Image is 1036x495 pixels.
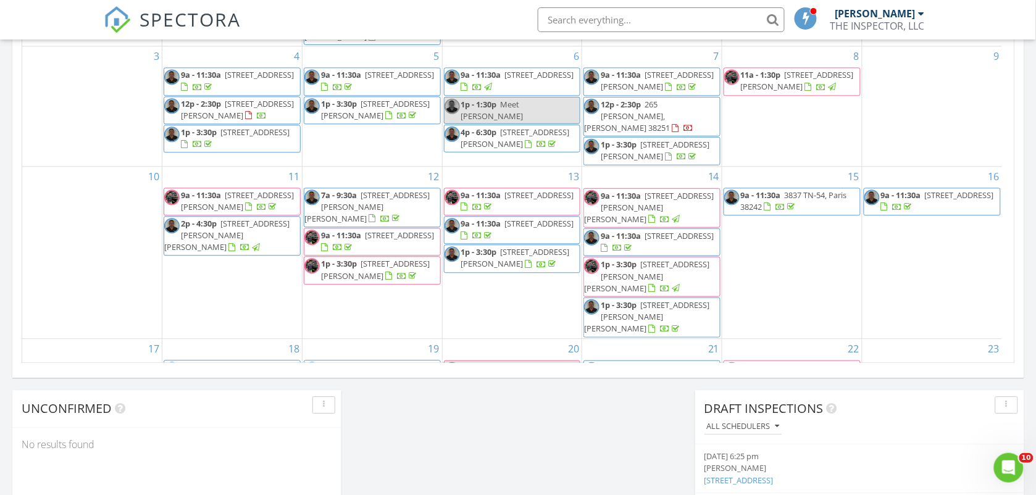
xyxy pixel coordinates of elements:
[304,228,441,256] a: 9a - 11:30a [STREET_ADDRESS]
[881,189,994,212] a: 9a - 11:30a [STREET_ADDRESS]
[706,339,722,359] a: Go to August 21, 2025
[601,69,641,80] span: 9a - 11:30a
[321,258,430,281] a: 1p - 3:30p [STREET_ADDRESS][PERSON_NAME]
[304,230,320,245] img: img_2400.jpeg
[862,166,1002,338] td: Go to August 16, 2025
[304,362,434,396] a: 9a - 11:30a [STREET_ADDRESS][PERSON_NAME][PERSON_NAME]
[445,98,460,114] img: ed_frazier.jpeg
[741,69,854,92] span: [STREET_ADDRESS][PERSON_NAME]
[925,189,994,201] span: [STREET_ADDRESS]
[321,98,430,121] span: [STREET_ADDRESS][PERSON_NAME]
[584,98,670,133] span: 265 [PERSON_NAME], [PERSON_NAME] 38251
[722,338,863,430] td: Go to August 22, 2025
[426,339,442,359] a: Go to August 19, 2025
[365,69,434,80] span: [STREET_ADDRESS]
[164,218,290,252] span: [STREET_ADDRESS][PERSON_NAME][PERSON_NAME]
[164,127,180,142] img: ed_frazier.jpeg
[321,258,357,269] span: 1p - 3:30p
[704,475,774,486] a: [STREET_ADDRESS]
[304,362,320,377] img: ed_frazier.jpeg
[582,46,722,166] td: Go to August 7, 2025
[304,362,434,396] span: [STREET_ADDRESS][PERSON_NAME][PERSON_NAME]
[104,6,131,33] img: The Best Home Inspection Software - Spectora
[220,127,290,138] span: [STREET_ADDRESS]
[583,256,721,296] a: 1p - 3:30p [STREET_ADDRESS][PERSON_NAME][PERSON_NAME]
[321,69,361,80] span: 9a - 11:30a
[601,138,709,161] a: 1p - 3:30p [STREET_ADDRESS][PERSON_NAME]
[724,67,861,95] a: 11a - 1:30p [STREET_ADDRESS][PERSON_NAME]
[584,98,599,114] img: ed_frazier.jpeg
[164,218,290,252] a: 2p - 4:30p [STREET_ADDRESS][PERSON_NAME][PERSON_NAME]
[582,166,722,338] td: Go to August 14, 2025
[864,189,880,205] img: ed_frazier.jpeg
[22,338,162,430] td: Go to August 17, 2025
[601,189,641,201] span: 9a - 11:30a
[321,230,434,252] a: 9a - 11:30a [STREET_ADDRESS]
[181,127,290,149] a: 1p - 3:30p [STREET_ADDRESS]
[104,17,241,43] a: SPECTORA
[181,69,294,92] a: 9a - 11:30a [STREET_ADDRESS]
[505,189,574,201] span: [STREET_ADDRESS]
[304,258,320,273] img: img_2400.jpeg
[162,338,303,430] td: Go to August 18, 2025
[304,67,441,95] a: 9a - 11:30a [STREET_ADDRESS]
[181,127,217,138] span: 1p - 3:30p
[583,96,721,136] a: 12p - 2:30p 265 [PERSON_NAME], [PERSON_NAME] 38251
[704,451,963,462] div: [DATE] 6:25 pm
[601,258,637,269] span: 1p - 3:30p
[538,7,785,32] input: Search everything...
[601,230,641,241] span: 9a - 11:30a
[601,299,637,310] span: 1p - 3:30p
[461,126,570,149] a: 4p - 6:30p [STREET_ADDRESS][PERSON_NAME]
[584,138,599,154] img: ed_frazier.jpeg
[461,69,574,92] a: 9a - 11:30a [STREET_ADDRESS]
[461,98,497,109] span: 1p - 1:30p
[461,189,574,212] a: 9a - 11:30a [STREET_ADDRESS]
[741,189,847,212] a: 9a - 11:30a 3837 TN-54, Paris 38242
[445,69,460,85] img: ed_frazier.jpeg
[12,428,341,461] div: No results found
[164,189,180,205] img: img_2400.jpeg
[304,189,320,205] img: ed_frazier.jpeg
[741,362,781,373] span: 9a - 11:30a
[711,46,722,66] a: Go to August 7, 2025
[724,188,861,215] a: 9a - 11:30a 3837 TN-54, Paris 38242
[164,69,180,85] img: ed_frazier.jpeg
[741,69,781,80] span: 11a - 1:30p
[461,126,570,149] span: [STREET_ADDRESS][PERSON_NAME]
[584,258,709,293] span: [STREET_ADDRESS][PERSON_NAME][PERSON_NAME]
[181,98,221,109] span: 12p - 2:30p
[164,216,301,256] a: 2p - 4:30p [STREET_ADDRESS][PERSON_NAME][PERSON_NAME]
[601,138,709,161] span: [STREET_ADDRESS][PERSON_NAME]
[645,362,714,373] span: [STREET_ADDRESS]
[846,339,862,359] a: Go to August 22, 2025
[140,6,241,32] span: SPECTORA
[181,218,217,229] span: 2p - 4:30p
[584,362,599,377] img: ed_frazier.jpeg
[584,258,709,293] a: 1p - 3:30p [STREET_ADDRESS][PERSON_NAME][PERSON_NAME]
[181,69,221,80] span: 9a - 11:30a
[704,451,963,486] a: [DATE] 6:25 pm [PERSON_NAME] [STREET_ADDRESS]
[601,230,714,252] a: 9a - 11:30a [STREET_ADDRESS]
[741,69,854,92] a: 11a - 1:30p [STREET_ADDRESS][PERSON_NAME]
[304,189,430,224] a: 7a - 9:30a [STREET_ADDRESS][PERSON_NAME][PERSON_NAME]
[583,360,721,388] a: 9a - 11:30a [STREET_ADDRESS]
[704,462,963,474] div: [PERSON_NAME]
[846,167,862,186] a: Go to August 15, 2025
[601,69,714,92] a: 9a - 11:30a [STREET_ADDRESS][PERSON_NAME]
[304,96,441,124] a: 1p - 3:30p [STREET_ADDRESS][PERSON_NAME]
[601,69,714,92] span: [STREET_ADDRESS][PERSON_NAME]
[442,166,582,338] td: Go to August 13, 2025
[461,246,570,269] span: [STREET_ADDRESS][PERSON_NAME]
[583,67,721,95] a: 9a - 11:30a [STREET_ADDRESS][PERSON_NAME]
[321,98,430,121] a: 1p - 3:30p [STREET_ADDRESS][PERSON_NAME]
[707,422,780,431] div: All schedulers
[302,166,442,338] td: Go to August 12, 2025
[164,125,301,152] a: 1p - 3:30p [STREET_ADDRESS]
[461,98,524,121] span: Meet [PERSON_NAME]
[444,188,581,215] a: 9a - 11:30a [STREET_ADDRESS]
[304,69,320,85] img: ed_frazier.jpeg
[724,189,740,205] img: ed_frazier.jpeg
[722,46,863,166] td: Go to August 8, 2025
[304,256,441,284] a: 1p - 3:30p [STREET_ADDRESS][PERSON_NAME]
